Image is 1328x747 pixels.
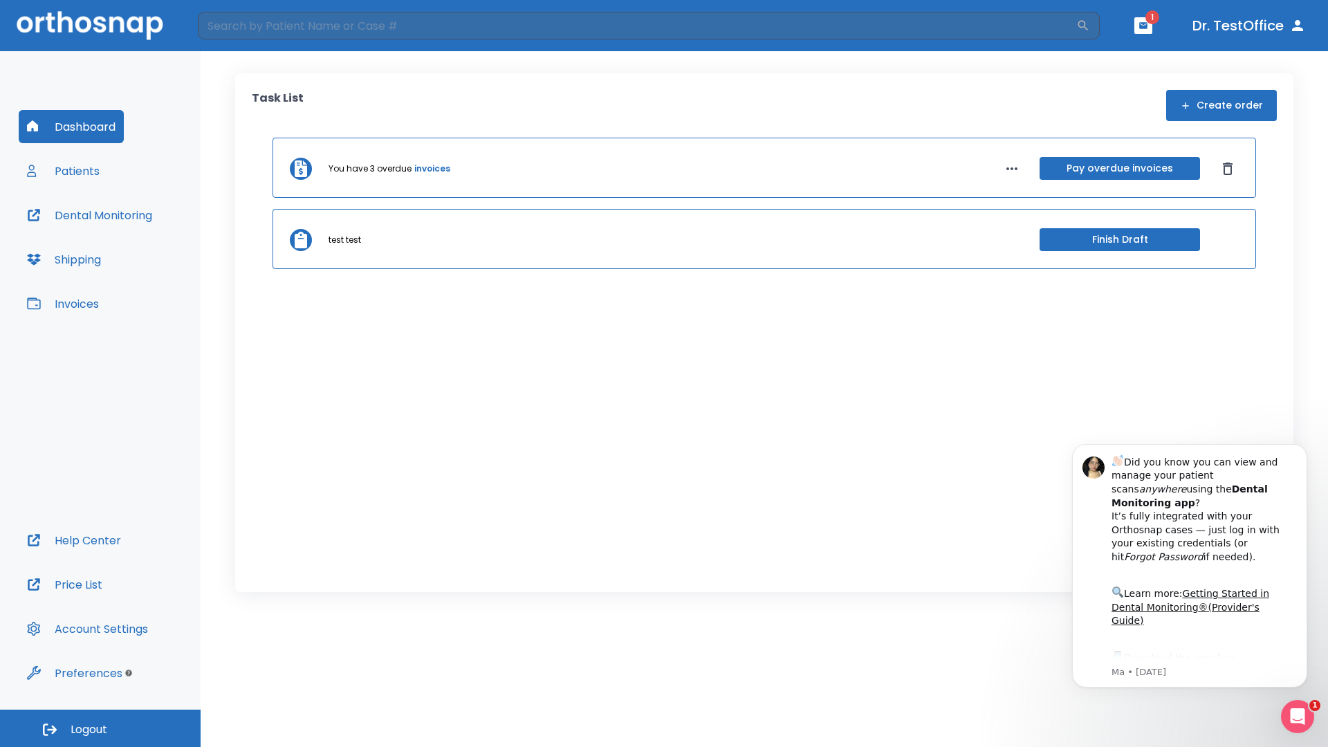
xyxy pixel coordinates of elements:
[19,154,108,187] button: Patients
[1051,423,1328,710] iframe: Intercom notifications message
[234,30,246,41] button: Dismiss notification
[252,90,304,121] p: Task List
[60,229,183,254] a: App Store
[19,656,131,690] button: Preferences
[60,243,234,255] p: Message from Ma, sent 4w ago
[1145,10,1159,24] span: 1
[19,110,124,143] button: Dashboard
[19,243,109,276] button: Shipping
[71,722,107,737] span: Logout
[198,12,1076,39] input: Search by Patient Name or Case #
[19,524,129,557] button: Help Center
[60,225,234,296] div: Download the app: | ​ Let us know if you need help getting started!
[19,568,111,601] button: Price List
[19,287,107,320] button: Invoices
[1309,700,1320,711] span: 1
[19,612,156,645] button: Account Settings
[1187,13,1311,38] button: Dr. TestOffice
[19,199,160,232] button: Dental Monitoring
[122,667,135,679] div: Tooltip anchor
[329,163,412,175] p: You have 3 overdue
[329,234,361,246] p: test test
[1040,157,1200,180] button: Pay overdue invoices
[1217,158,1239,180] button: Dismiss
[414,163,450,175] a: invoices
[1281,700,1314,733] iframe: Intercom live chat
[1040,228,1200,251] button: Finish Draft
[17,11,163,39] img: Orthosnap
[1166,90,1277,121] button: Create order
